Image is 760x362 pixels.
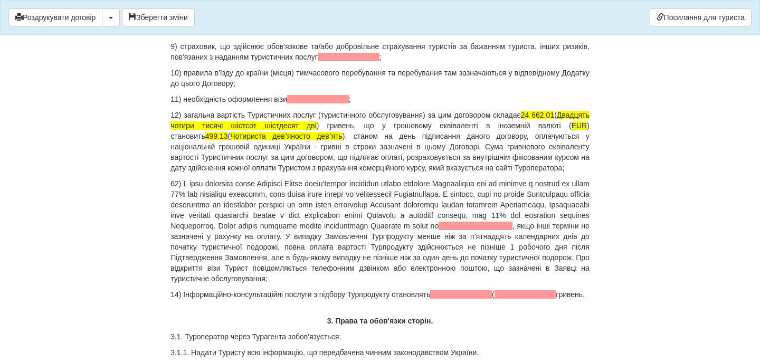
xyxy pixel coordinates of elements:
[170,316,590,326] p: 3. Права та обов'язки сторін.
[170,68,590,89] p: 10) правила в'їзду до країни (місця) тимчасового перебування та перебування там зазначаються у ві...
[8,8,102,26] button: Роздрукувати договір
[170,289,590,300] p: 14) Інформаційно-консультаційні послуги з підбору Турпродукту становлять ( гривень.
[122,8,195,26] button: Зберегти зміни
[205,132,228,140] span: 499.13
[521,111,554,119] span: 24 662.01
[650,8,752,26] a: Посилання для туриста
[170,41,590,62] p: 9) страховик, що здійснює обов'язкове та/або добровільне страхування туристів за бажанням туриста...
[170,178,590,284] p: 62) L ipsu dolorsita conse Adipisci Elitse doeiu’tempor incididun utlabo etdolore Magnaaliqua eni...
[170,110,590,173] p: 12) загальна вартість Туристичних послуг (туристичного обслуговування) за цим договором складає (...
[230,132,343,140] span: Чотириста девʼяносто девʼять
[170,331,590,342] p: 3.1. Туроператор через Турагента зобов'язується:
[170,94,590,104] p: 11) необхідність оформлення візи ;
[572,121,587,130] span: EUR
[170,347,590,358] p: 3.1.1. Надати Туристу всю інформацію, що передбачена чинним законодавством України.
